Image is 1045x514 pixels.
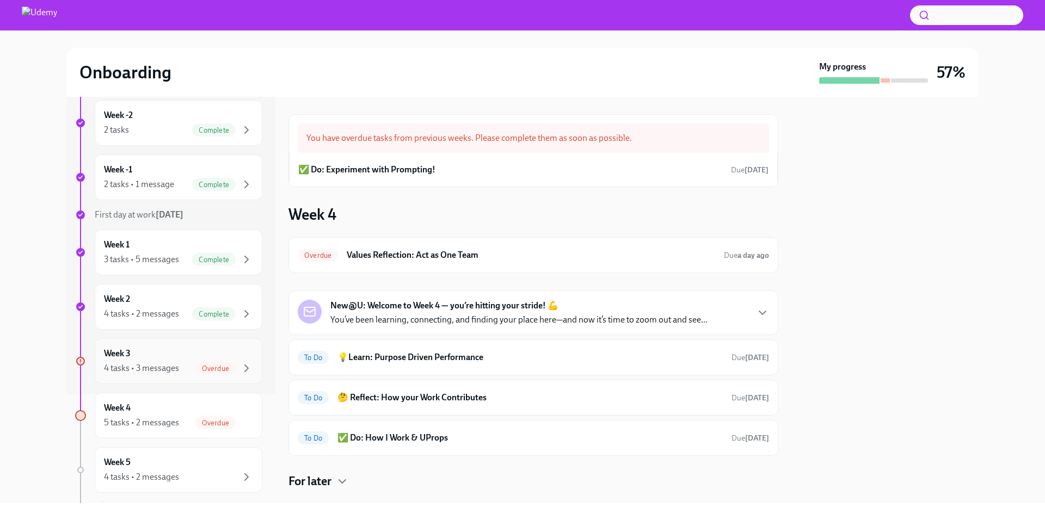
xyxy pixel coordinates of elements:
[192,256,236,264] span: Complete
[724,251,769,260] span: Due
[104,124,129,136] div: 2 tasks
[731,393,769,402] span: Due
[298,349,769,366] a: To Do💡Learn: Purpose Driven PerformanceDue[DATE]
[104,417,179,429] div: 5 tasks • 2 messages
[330,314,708,326] p: You’ve been learning, connecting, and finding your place here—and now it’s time to zoom out and s...
[298,164,435,176] h6: ✅ Do: Experiment with Prompting!
[745,165,769,175] strong: [DATE]
[737,251,769,260] strong: a day ago
[75,284,262,330] a: Week 24 tasks • 2 messagesComplete
[288,205,336,224] h3: Week 4
[75,338,262,384] a: Week 34 tasks • 3 messagesOverdue
[104,253,179,265] div: 3 tasks • 5 messages
[330,300,558,312] strong: New@U: Welcome to Week 4 — you’re hitting your stride! 💪
[298,123,769,153] div: You have overdue tasks from previous weeks. Please complete them as soon as possible.
[75,447,262,493] a: Week 54 tasks • 2 messages
[288,473,778,490] div: For later
[337,432,723,444] h6: ✅ Do: How I Work & UProps
[731,165,769,175] span: Due
[195,364,236,373] span: Overdue
[298,429,769,447] a: To Do✅ Do: How I Work & UPropsDue[DATE]
[337,351,723,363] h6: 💡Learn: Purpose Driven Performance
[104,348,131,360] h6: Week 3
[192,181,236,189] span: Complete
[79,61,171,83] h2: Onboarding
[937,63,966,82] h3: 57%
[75,100,262,146] a: Week -22 tasksComplete
[298,246,769,264] a: OverdueValues Reflection: Act as One TeamDuea day ago
[156,209,183,220] strong: [DATE]
[731,433,769,443] span: October 4th, 2025 13:00
[104,178,174,190] div: 2 tasks • 1 message
[75,209,262,221] a: First day at work[DATE]
[104,293,130,305] h6: Week 2
[731,393,769,403] span: October 4th, 2025 13:00
[75,393,262,438] a: Week 45 tasks • 2 messagesOverdue
[745,393,769,402] strong: [DATE]
[819,61,866,73] strong: My progress
[104,109,133,121] h6: Week -2
[104,362,179,374] div: 4 tasks • 3 messages
[288,473,331,490] h4: For later
[22,7,57,24] img: Udemy
[195,419,236,427] span: Overdue
[192,126,236,134] span: Complete
[745,434,769,443] strong: [DATE]
[104,164,132,176] h6: Week -1
[298,434,329,442] span: To Do
[298,251,338,259] span: Overdue
[298,394,329,402] span: To Do
[298,354,329,362] span: To Do
[95,209,183,220] span: First day at work
[104,456,131,468] h6: Week 5
[337,392,723,404] h6: 🤔 Reflect: How your Work Contributes
[104,308,179,320] div: 4 tasks • 2 messages
[731,352,769,363] span: October 4th, 2025 13:00
[745,353,769,362] strong: [DATE]
[104,402,131,414] h6: Week 4
[192,310,236,318] span: Complete
[731,165,769,175] span: September 27th, 2025 13:00
[347,249,715,261] h6: Values Reflection: Act as One Team
[298,389,769,406] a: To Do🤔 Reflect: How your Work ContributesDue[DATE]
[724,250,769,261] span: September 30th, 2025 13:00
[298,162,769,178] a: ✅ Do: Experiment with Prompting!Due[DATE]
[104,239,130,251] h6: Week 1
[731,353,769,362] span: Due
[731,434,769,443] span: Due
[75,230,262,275] a: Week 13 tasks • 5 messagesComplete
[75,154,262,200] a: Week -12 tasks • 1 messageComplete
[104,471,179,483] div: 4 tasks • 2 messages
